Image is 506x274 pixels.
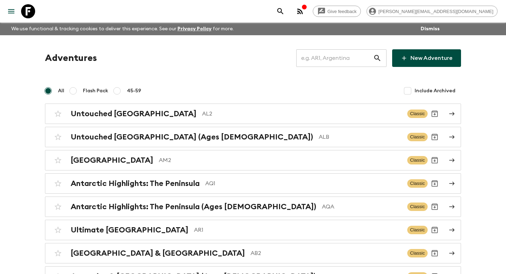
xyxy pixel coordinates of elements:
[45,173,461,194] a: Antarctic Highlights: The PeninsulaAQ1ClassicArchive
[45,150,461,170] a: [GEOGRAPHIC_DATA]AM2ClassicArchive
[4,4,18,18] button: menu
[202,110,402,118] p: AL2
[407,156,428,164] span: Classic
[58,87,64,94] span: All
[407,249,428,257] span: Classic
[407,203,428,211] span: Classic
[428,107,442,121] button: Archive
[428,223,442,237] button: Archive
[407,133,428,141] span: Classic
[319,133,402,141] p: ALB
[428,153,442,167] button: Archive
[71,132,313,142] h2: Untouched [GEOGRAPHIC_DATA] (Ages [DEMOGRAPHIC_DATA])
[177,26,212,31] a: Privacy Policy
[428,200,442,214] button: Archive
[45,220,461,240] a: Ultimate [GEOGRAPHIC_DATA]AR1ClassicArchive
[71,109,196,118] h2: Untouched [GEOGRAPHIC_DATA]
[45,127,461,147] a: Untouched [GEOGRAPHIC_DATA] (Ages [DEMOGRAPHIC_DATA])ALBClassicArchive
[366,6,498,17] div: [PERSON_NAME][EMAIL_ADDRESS][DOMAIN_NAME]
[324,9,361,14] span: Give feedback
[322,203,402,211] p: AQA
[428,130,442,144] button: Archive
[392,49,461,67] a: New Adventure
[194,226,402,234] p: AR1
[419,24,441,34] button: Dismiss
[45,197,461,217] a: Antarctic Highlights: The Peninsula (Ages [DEMOGRAPHIC_DATA])AQAClassicArchive
[407,226,428,234] span: Classic
[428,176,442,191] button: Archive
[83,87,108,94] span: Flash Pack
[251,249,402,257] p: AB2
[45,51,97,65] h1: Adventures
[127,87,141,94] span: 45-59
[45,104,461,124] a: Untouched [GEOGRAPHIC_DATA]AL2ClassicArchive
[407,110,428,118] span: Classic
[71,249,245,258] h2: [GEOGRAPHIC_DATA] & [GEOGRAPHIC_DATA]
[375,9,497,14] span: [PERSON_NAME][EMAIL_ADDRESS][DOMAIN_NAME]
[428,246,442,260] button: Archive
[71,179,200,188] h2: Antarctic Highlights: The Peninsula
[273,4,287,18] button: search adventures
[407,179,428,188] span: Classic
[71,202,316,211] h2: Antarctic Highlights: The Peninsula (Ages [DEMOGRAPHIC_DATA])
[313,6,361,17] a: Give feedback
[296,48,373,68] input: e.g. AR1, Argentina
[205,179,402,188] p: AQ1
[8,23,236,35] p: We use functional & tracking cookies to deliver this experience. See our for more.
[159,156,402,164] p: AM2
[415,87,455,94] span: Include Archived
[45,243,461,263] a: [GEOGRAPHIC_DATA] & [GEOGRAPHIC_DATA]AB2ClassicArchive
[71,156,153,165] h2: [GEOGRAPHIC_DATA]
[71,225,188,235] h2: Ultimate [GEOGRAPHIC_DATA]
